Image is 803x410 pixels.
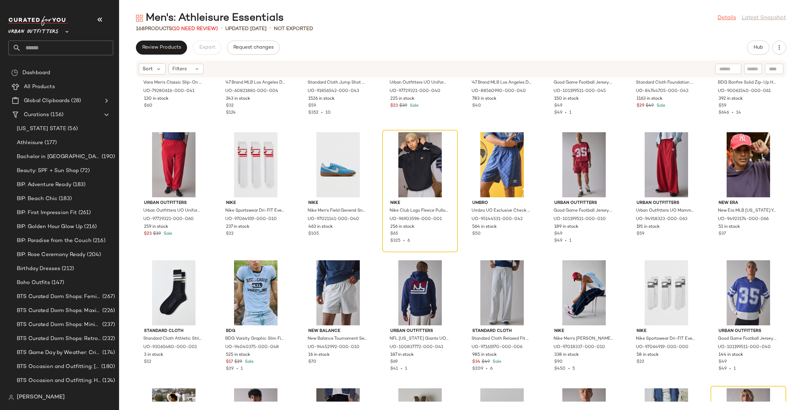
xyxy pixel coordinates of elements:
[390,328,450,334] span: Urban Outfitters
[24,97,70,105] span: Global Clipboards
[101,349,115,357] span: (174)
[472,336,531,342] span: Standard Cloth Relaxed Fit Open Hem Wide Leg Sweatpant in Light Grey, Men's at Urban Outfitters
[569,111,571,115] span: 1
[226,328,286,334] span: BDG
[554,336,613,342] span: Nike Men's [PERSON_NAME] Leather Sneaker in White/Varsity Blue/Varsity Red, Men's at Urban Outfit...
[144,224,168,230] span: 259 in stock
[718,216,769,222] span: UO-94923174-000-066
[226,224,249,230] span: 237 in stock
[472,88,526,94] span: UO-88560990-000-040
[718,336,777,342] span: Good Game Football Jersey Tee in Blue, Men's at Urban Outfitters
[138,260,209,325] img: 93065480_001_b
[554,231,562,237] span: $49
[636,336,695,342] span: Nike Sportswear Dri-FIT Everyday Essential Crew Sock 3-Pack in White/Black, Men's at Urban Outfit...
[143,344,197,351] span: UO-93065480-000-001
[144,352,163,358] span: 3 in stock
[565,367,572,371] span: •
[390,336,449,342] span: NFL [US_STATE] Giants UO Exclusive Chenille Patch Hoodie Sweatshirt in Navy, Men's at Urban Outfi...
[225,25,267,33] p: updated [DATE]
[143,65,153,73] span: Sort
[390,231,398,237] span: $65
[472,216,523,222] span: UO-95144531-000-042
[719,200,778,206] span: New Era
[636,216,687,222] span: UO-94918323-000-063
[308,200,368,206] span: Nike
[747,41,769,55] button: Hub
[100,363,115,371] span: (180)
[472,231,481,237] span: $50
[637,224,660,230] span: 191 in stock
[554,352,579,358] span: 338 in stock
[144,96,169,102] span: 130 in stock
[637,359,644,365] span: $22
[143,80,203,86] span: Vans Men's Classic Slip-On Checkerboard Sneaker in Tri/Tone Check Navy, Men's at Urban Outfitters
[718,208,777,214] span: New Era MLB [US_STATE] Yankees Everyday Nylon Hat in Pink, Men's at Urban Outfitters
[83,223,97,231] span: (216)
[385,260,455,325] img: 100837772_041_b
[308,208,367,214] span: Nike Men's Field General Sneaker in University Blue/Gum Medium Brown/White, Men's at Urban Outfit...
[736,111,741,115] span: 14
[225,88,278,94] span: UO-60821881-000-004
[308,336,367,342] span: New Balance Tournament Seersucker Short in White, Men's at Urban Outfitters
[70,97,81,105] span: (28)
[308,96,335,102] span: 1526 in stock
[718,88,771,94] span: UO-90061540-000-061
[17,139,43,147] span: Athleisure
[637,328,696,334] span: Nike
[243,360,254,364] span: Sale
[554,367,565,371] span: $450
[11,69,18,76] img: svg%3e
[719,359,727,365] span: $49
[719,224,740,230] span: 51 in stock
[8,24,59,36] span: Urban Outfitters
[303,260,373,325] img: 94452992_010_b
[719,103,726,109] span: $59
[713,132,784,197] img: 94923174_066_b
[226,352,250,358] span: 525 in stock
[220,260,291,325] img: 94040375_048_b
[17,377,101,385] span: BTS Occasion and Outfitting: Homecoming Dresses
[308,88,359,94] span: UO-91856542-000-043
[226,231,234,237] span: $22
[162,232,172,236] span: Sale
[308,359,316,365] span: $70
[554,96,579,102] span: 150 in stock
[274,25,313,33] p: Not Exported
[719,111,729,115] span: $646
[631,260,702,325] img: 97064919_000_b
[729,111,736,115] span: •
[472,359,480,365] span: $34
[655,104,665,108] span: Sale
[409,104,419,108] span: Sale
[17,349,101,357] span: BTS Game Day by Weather: Crisp & Cozy
[100,153,115,161] span: (190)
[71,181,86,189] span: (183)
[554,88,606,94] span: UO-101199511-000-045
[554,103,562,109] span: $49
[562,111,569,115] span: •
[467,260,537,325] img: 97161970_006_b
[472,367,483,371] span: $209
[734,367,736,371] span: 1
[101,335,115,343] span: (232)
[142,45,181,50] span: Review Products
[17,363,100,371] span: BTS Occasion and Outfitting: [PERSON_NAME] to Party
[719,231,726,237] span: $37
[554,111,562,115] span: $49
[234,359,242,365] span: $29
[719,367,727,371] span: $49
[136,15,143,22] img: svg%3e
[57,195,72,203] span: (183)
[220,132,291,197] img: 97064919_010_b
[308,224,333,230] span: 463 in stock
[43,139,57,147] span: (177)
[719,328,778,334] span: Urban Outfitters
[713,260,784,325] img: 101199511_040_b
[646,103,654,109] span: $49
[308,352,330,358] span: 16 in stock
[554,344,605,351] span: UO-97018337-000-010
[719,96,743,102] span: 392 in stock
[472,200,532,206] span: Umbro
[17,293,101,301] span: BTS Curated Dorm Shops: Feminine
[17,251,85,259] span: BIP: Rose Ceremony Ready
